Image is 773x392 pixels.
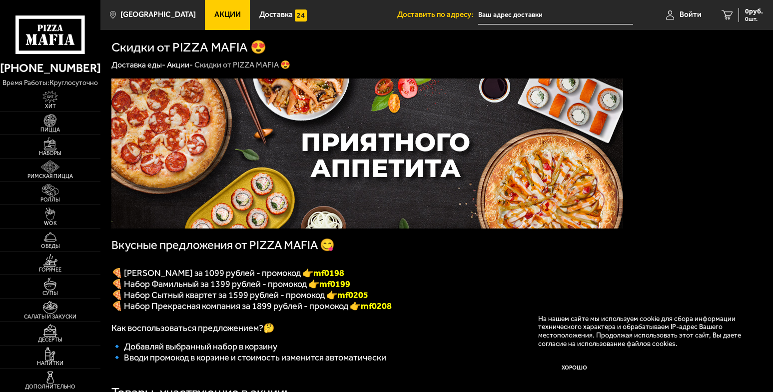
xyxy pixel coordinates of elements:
span: Доставить по адресу: [397,11,478,18]
span: 🍕 Набор Фамильный за 1399 рублей - промокод 👉 [111,278,350,289]
img: 1024x1024 [111,78,623,228]
span: 🍕 [PERSON_NAME] за 1099 рублей - промокод 👉 [111,267,344,278]
font: mf0198 [313,267,344,278]
span: Акции [214,11,241,18]
p: На нашем сайте мы используем cookie для сбора информации технического характера и обрабатываем IP... [538,315,748,348]
span: 0 руб. [745,8,763,15]
button: Хорошо [538,356,611,380]
span: 🍕 Набор Сытный квартет за 1599 рублей - промокод 👉 [111,289,368,300]
b: mf0205 [337,289,368,300]
span: 🔹 Вводи промокод в корзине и стоимость изменится автоматически [111,352,386,363]
a: Акции- [167,60,193,69]
div: Скидки от PIZZA MAFIA 😍 [194,60,290,70]
span: Вкусные предложения от PIZZA MAFIA 😋 [111,238,335,252]
img: 15daf4d41897b9f0e9f617042186c801.svg [295,9,307,21]
span: mf0208 [361,300,392,311]
span: 0 шт. [745,16,763,22]
span: Доставка [259,11,293,18]
a: Доставка еды- [111,60,165,69]
span: 🍕 Набор Прекрасная компания за 1899 рублей - промокод 👉 [111,300,361,311]
span: Как воспользоваться предложением?🤔 [111,322,274,333]
input: Ваш адрес доставки [478,6,633,24]
b: mf0199 [319,278,350,289]
span: Войти [680,11,702,18]
span: 🔹 Добавляй выбранный набор в корзину [111,341,277,352]
span: [GEOGRAPHIC_DATA] [120,11,196,18]
h1: Скидки от PIZZA MAFIA 😍 [111,41,266,54]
